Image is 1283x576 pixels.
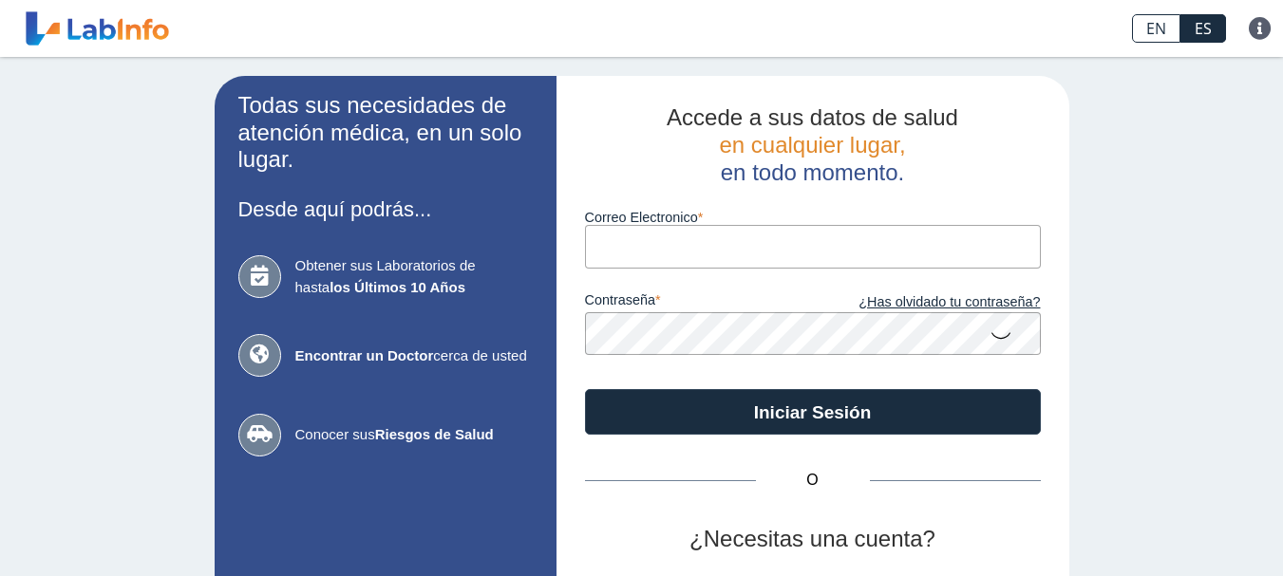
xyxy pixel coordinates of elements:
[330,279,465,295] b: los Últimos 10 Años
[813,292,1041,313] a: ¿Has olvidado tu contraseña?
[238,197,533,221] h3: Desde aquí podrás...
[295,255,533,298] span: Obtener sus Laboratorios de hasta
[295,424,533,446] span: Conocer sus
[585,292,813,313] label: contraseña
[667,104,958,130] span: Accede a sus datos de salud
[585,389,1041,435] button: Iniciar Sesión
[238,92,533,174] h2: Todas sus necesidades de atención médica, en un solo lugar.
[375,426,494,442] b: Riesgos de Salud
[585,210,1041,225] label: Correo Electronico
[721,159,904,185] span: en todo momento.
[295,345,533,367] span: cerca de usted
[1180,14,1226,43] a: ES
[756,469,870,492] span: O
[585,526,1041,553] h2: ¿Necesitas una cuenta?
[719,132,905,158] span: en cualquier lugar,
[295,347,434,363] b: Encontrar un Doctor
[1132,14,1180,43] a: EN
